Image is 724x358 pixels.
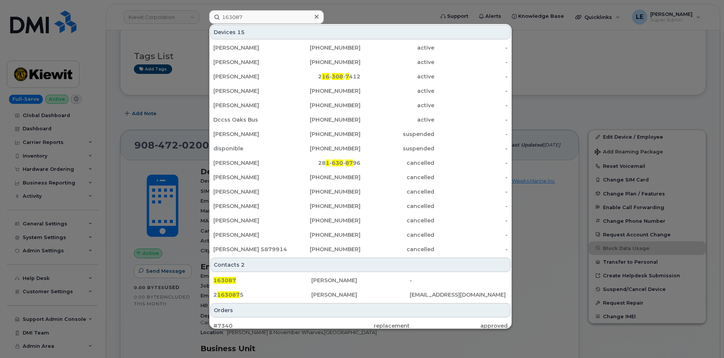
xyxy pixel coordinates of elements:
[287,188,361,195] div: [PHONE_NUMBER]
[209,10,324,24] input: Find something...
[210,258,511,272] div: Contacts
[213,44,287,52] div: [PERSON_NAME]
[217,291,240,298] span: 163087
[434,44,508,52] div: -
[434,145,508,152] div: -
[360,87,434,95] div: active
[360,159,434,167] div: cancelled
[434,174,508,181] div: -
[434,245,508,253] div: -
[311,277,409,284] div: [PERSON_NAME]
[287,44,361,52] div: [PHONE_NUMBER]
[241,261,245,269] span: 2
[287,116,361,124] div: [PHONE_NUMBER]
[360,174,434,181] div: cancelled
[210,274,511,287] a: 163087[PERSON_NAME]-
[322,73,329,80] span: 16
[213,188,287,195] div: [PERSON_NAME]
[213,291,311,299] div: 2 5
[210,170,511,184] a: [PERSON_NAME][PHONE_NUMBER]cancelled-
[345,159,353,166] span: 87
[434,231,508,239] div: -
[213,73,287,80] div: [PERSON_NAME]
[210,98,511,112] a: [PERSON_NAME][PHONE_NUMBER]active-
[287,202,361,210] div: [PHONE_NUMBER]
[287,145,361,152] div: [PHONE_NUMBER]
[360,44,434,52] div: active
[213,277,236,284] span: 163087
[360,202,434,210] div: cancelled
[311,322,409,330] div: replacement
[434,217,508,224] div: -
[332,73,343,80] span: 308
[210,214,511,227] a: [PERSON_NAME][PHONE_NUMBER]cancelled-
[210,228,511,242] a: [PERSON_NAME][PHONE_NUMBER]cancelled-
[210,55,511,69] a: [PERSON_NAME][PHONE_NUMBER]active-
[434,159,508,167] div: -
[360,188,434,195] div: cancelled
[210,142,511,155] a: disponible[PHONE_NUMBER]suspended-
[287,58,361,66] div: [PHONE_NUMBER]
[287,130,361,138] div: [PHONE_NUMBER]
[287,174,361,181] div: [PHONE_NUMBER]
[360,231,434,239] div: cancelled
[360,116,434,124] div: active
[210,199,511,213] a: [PERSON_NAME][PHONE_NUMBER]cancelled-
[360,130,434,138] div: suspended
[210,84,511,98] a: [PERSON_NAME][PHONE_NUMBER]active-
[213,130,287,138] div: [PERSON_NAME]
[360,145,434,152] div: suspended
[213,174,287,181] div: [PERSON_NAME]
[360,73,434,80] div: active
[332,159,343,166] span: 630
[213,245,287,253] div: [PERSON_NAME] 5879914865
[360,58,434,66] div: active
[287,217,361,224] div: [PHONE_NUMBER]
[410,291,508,299] div: [EMAIL_ADDRESS][DOMAIN_NAME]
[210,303,511,317] div: Orders
[434,116,508,124] div: -
[213,159,287,167] div: [PERSON_NAME]
[210,156,511,170] a: [PERSON_NAME]281-630-8796cancelled-
[434,87,508,95] div: -
[287,73,361,80] div: 2 - - 412
[345,73,349,80] span: 7
[434,58,508,66] div: -
[213,116,287,124] div: Dccss Oaks Bus
[213,231,287,239] div: [PERSON_NAME]
[287,87,361,95] div: [PHONE_NUMBER]
[213,102,287,109] div: [PERSON_NAME]
[210,288,511,302] a: 21630875[PERSON_NAME][EMAIL_ADDRESS][DOMAIN_NAME]
[210,185,511,199] a: [PERSON_NAME][PHONE_NUMBER]cancelled-
[434,130,508,138] div: -
[210,242,511,256] a: [PERSON_NAME] 5879914865[PHONE_NUMBER]cancelled-
[434,188,508,195] div: -
[360,217,434,224] div: cancelled
[213,217,287,224] div: [PERSON_NAME]
[210,70,511,83] a: [PERSON_NAME]216-308-7412active-
[434,73,508,80] div: -
[287,159,361,167] div: 28 - - 96
[287,245,361,253] div: [PHONE_NUMBER]
[360,245,434,253] div: cancelled
[237,28,245,36] span: 15
[287,102,361,109] div: [PHONE_NUMBER]
[434,202,508,210] div: -
[691,325,718,352] iframe: Messenger Launcher
[326,159,329,166] span: 1
[213,145,287,152] div: disponible
[434,102,508,109] div: -
[213,322,311,330] div: #7340
[210,25,511,39] div: Devices
[210,319,511,333] a: #7340replacementapproved
[360,102,434,109] div: active
[210,41,511,55] a: [PERSON_NAME][PHONE_NUMBER]active-
[287,231,361,239] div: [PHONE_NUMBER]
[210,113,511,127] a: Dccss Oaks Bus[PHONE_NUMBER]active-
[213,58,287,66] div: [PERSON_NAME]
[210,127,511,141] a: [PERSON_NAME][PHONE_NUMBER]suspended-
[311,291,409,299] div: [PERSON_NAME]
[410,322,508,330] div: approved
[213,87,287,95] div: [PERSON_NAME]
[213,202,287,210] div: [PERSON_NAME]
